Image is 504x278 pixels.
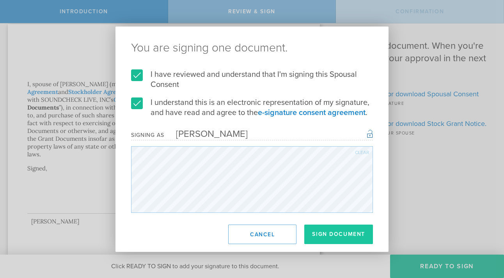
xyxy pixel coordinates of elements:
label: I have reviewed and understand that I'm signing this Spousal Consent [131,69,373,90]
div: Signing as [131,132,164,138]
button: Sign Document [304,225,373,244]
label: I understand this is an electronic representation of my signature, and have read and agree to the . [131,97,373,118]
div: [PERSON_NAME] [164,128,248,140]
button: Cancel [228,225,296,244]
ng-pluralize: You are signing one document. [131,42,373,54]
a: e-signature consent agreement [258,108,366,117]
iframe: Chat Widget [465,217,504,255]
